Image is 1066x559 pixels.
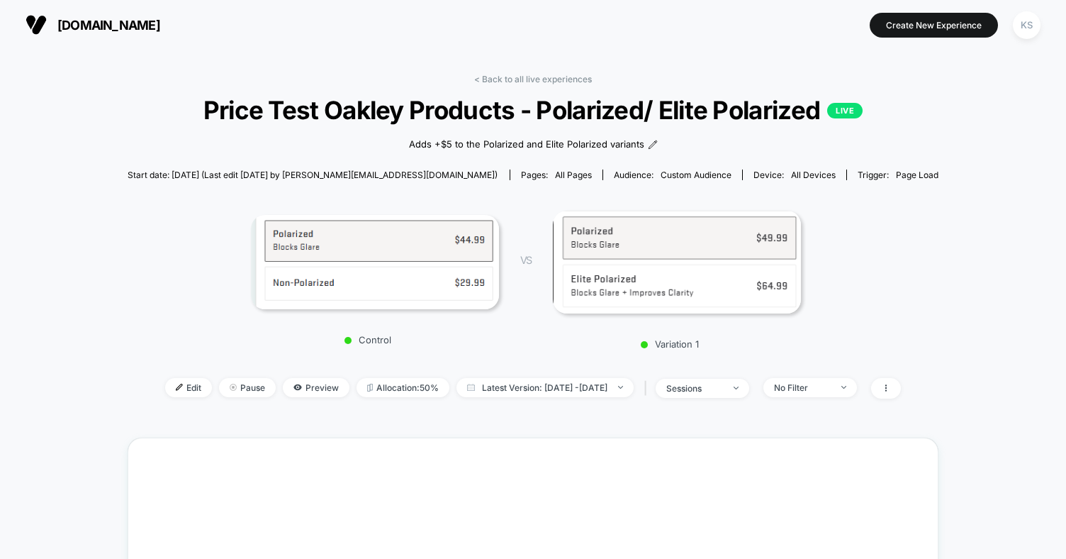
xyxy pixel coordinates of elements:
button: Create New Experience [870,13,998,38]
div: KS [1013,11,1040,39]
div: No Filter [774,382,831,393]
img: calendar [467,384,475,391]
span: Device: [742,170,846,180]
button: [DOMAIN_NAME] [21,13,164,36]
span: all pages [555,170,592,180]
p: Control [244,334,492,345]
span: all devices [791,170,836,180]
p: LIVE [827,103,863,118]
div: Trigger: [858,170,938,180]
span: Adds +$5 to the Polarized and Elite Polarized variants [409,138,644,152]
img: edit [176,384,183,391]
span: Page Load [896,170,938,180]
img: end [841,386,846,389]
p: Variation 1 [546,338,794,350]
img: rebalance [367,384,373,392]
img: end [734,387,739,389]
img: Variation 1 main [553,211,801,314]
span: Edit [165,378,212,397]
span: Price Test Oakley Products - Polarized/ Elite Polarized [168,95,898,125]
div: Audience: [614,170,731,180]
img: end [618,386,623,389]
span: Pause [219,378,276,397]
span: [DOMAIN_NAME] [57,18,160,33]
a: < Back to all live experiences [474,74,592,84]
div: Pages: [521,170,592,180]
img: end [230,384,237,391]
img: Visually logo [26,14,47,35]
span: Allocation: 50% [357,378,449,397]
button: KS [1009,11,1045,40]
img: Control main [251,215,499,309]
span: Latest Version: [DATE] - [DATE] [456,378,634,397]
span: Start date: [DATE] (Last edit [DATE] by [PERSON_NAME][EMAIL_ADDRESS][DOMAIN_NAME]) [128,170,498,180]
span: Custom Audience [661,170,731,180]
span: | [641,378,656,399]
span: Preview [283,378,349,397]
div: sessions [666,383,723,394]
span: VS [520,254,532,266]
